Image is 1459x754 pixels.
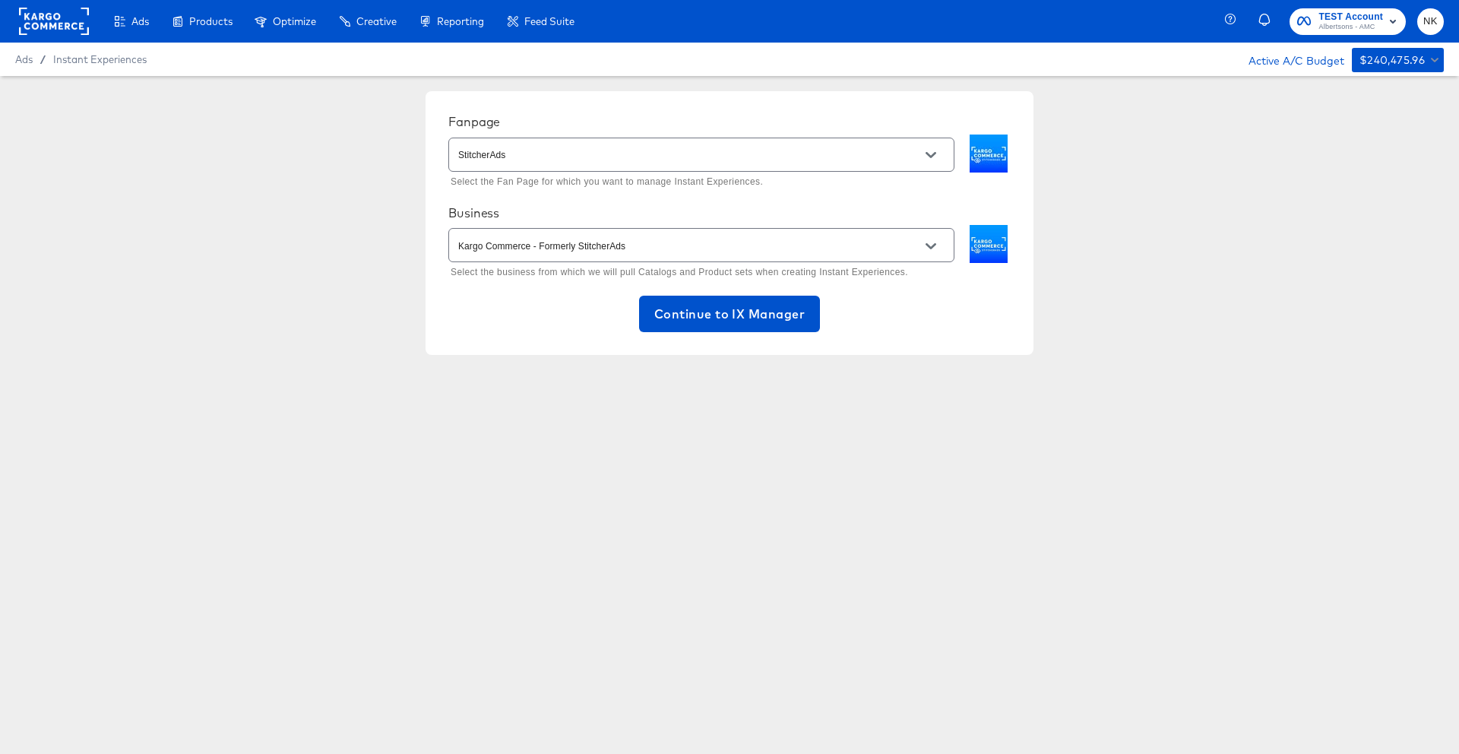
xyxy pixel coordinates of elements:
[524,15,574,27] span: Feed Suite
[189,15,233,27] span: Products
[1318,21,1383,33] span: Albertsons - AMC
[654,303,805,325] span: Continue to IX Manager
[437,15,484,27] span: Reporting
[33,53,53,65] span: /
[455,147,924,164] input: Select a Fanpage for your Instant Experience
[970,225,1008,263] img: Kargo Commerce - Formerly StitcherAds
[356,15,397,27] span: Creative
[448,114,1011,129] div: Fanpage
[1423,13,1438,30] span: NK
[131,15,149,27] span: Ads
[53,53,147,65] a: Instant Experiences
[15,53,33,65] span: Ads
[1417,8,1444,35] button: NK
[448,205,1011,220] div: Business
[1352,48,1444,72] button: $240,475.96
[455,237,924,255] input: Select the business from which we will pull products.
[639,296,820,332] button: Continue to IX Manager
[451,265,944,280] p: Select the business from which we will pull Catalogs and Product sets when creating Instant Exper...
[919,144,942,166] button: Open
[273,15,316,27] span: Optimize
[1359,51,1425,70] div: $240,475.96
[1318,9,1383,25] span: TEST Account
[1233,48,1344,71] div: Active A/C Budget
[1290,8,1406,35] button: TEST AccountAlbertsons - AMC
[919,235,942,258] button: Open
[970,135,1008,173] img: StitcherAds
[451,175,944,190] p: Select the Fan Page for which you want to manage Instant Experiences.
